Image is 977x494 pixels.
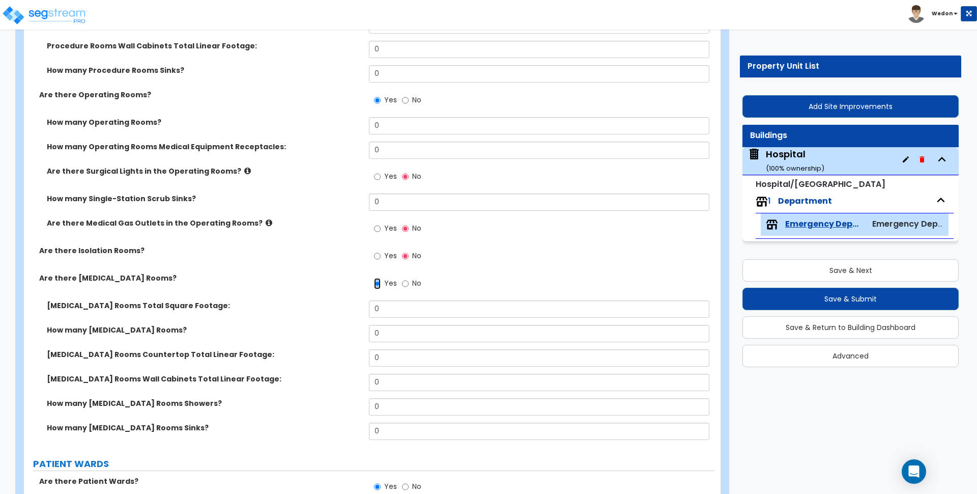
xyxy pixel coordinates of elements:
label: Are there Operating Rooms? [39,90,361,100]
button: Save & Next [742,259,959,282]
span: Yes [384,481,397,491]
span: No [412,95,421,105]
label: How many Operating Rooms Medical Equipment Receptacles: [47,142,361,152]
input: No [402,481,409,492]
span: No [412,278,421,288]
label: PATIENT WARDS [33,457,714,471]
span: No [412,481,421,491]
span: Yes [384,278,397,288]
span: Yes [384,95,397,105]
input: No [402,251,409,262]
input: No [402,223,409,234]
button: Add Site Improvements [742,95,959,118]
label: Are there Medical Gas Outlets in the Operating Rooms? [47,218,361,228]
label: How many Operating Rooms? [47,117,361,127]
span: No [412,251,421,261]
button: Advanced [742,345,959,367]
span: Yes [384,171,397,181]
i: click for more info! [266,219,272,227]
img: avatar.png [907,5,925,23]
span: Hospital [748,148,824,174]
label: How many [MEDICAL_DATA] Rooms Showers? [47,398,361,408]
label: How many Procedure Rooms Sinks? [47,65,361,75]
input: Yes [374,481,381,492]
small: Hospital/Surgery Center [756,178,885,190]
img: tenants.png [756,196,768,208]
span: Yes [384,223,397,233]
button: Save & Submit [742,288,959,310]
span: Yes [384,251,397,261]
span: Emergency Department [872,218,972,230]
input: Yes [374,171,381,182]
input: Yes [374,278,381,289]
img: logo_pro_r.png [2,5,88,25]
small: ( 100 % ownership) [766,163,824,173]
label: Are there Patient Wards? [39,476,361,486]
div: Hospital [766,148,824,174]
input: No [402,95,409,106]
div: Buildings [750,130,951,142]
label: Are there Surgical Lights in the Operating Rooms? [47,166,361,176]
label: Are there Isolation Rooms? [39,245,361,256]
span: Emergency Department [785,218,864,230]
div: Property Unit List [748,61,954,72]
span: 1 [768,195,771,207]
label: [MEDICAL_DATA] Rooms Wall Cabinets Total Linear Footage: [47,374,361,384]
span: No [412,223,421,233]
button: Save & Return to Building Dashboard [742,316,959,339]
label: Procedure Rooms Wall Cabinets Total Linear Footage: [47,41,361,51]
label: How many [MEDICAL_DATA] Rooms? [47,325,361,335]
div: Open Intercom Messenger [902,459,926,484]
span: Department [778,195,832,207]
img: tenants.png [766,218,778,231]
b: Wedon [932,10,953,17]
label: How many [MEDICAL_DATA] Rooms Sinks? [47,423,361,433]
label: Are there [MEDICAL_DATA] Rooms? [39,273,361,283]
label: [MEDICAL_DATA] Rooms Total Square Footage: [47,300,361,311]
input: Yes [374,223,381,234]
label: How many Single-Station Scrub Sinks? [47,194,361,204]
input: Yes [374,95,381,106]
input: No [402,171,409,182]
input: Yes [374,251,381,262]
span: No [412,171,421,181]
img: building.svg [748,148,761,161]
label: [MEDICAL_DATA] Rooms Countertop Total Linear Footage: [47,349,361,360]
i: click for more info! [244,167,251,175]
input: No [402,278,409,289]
